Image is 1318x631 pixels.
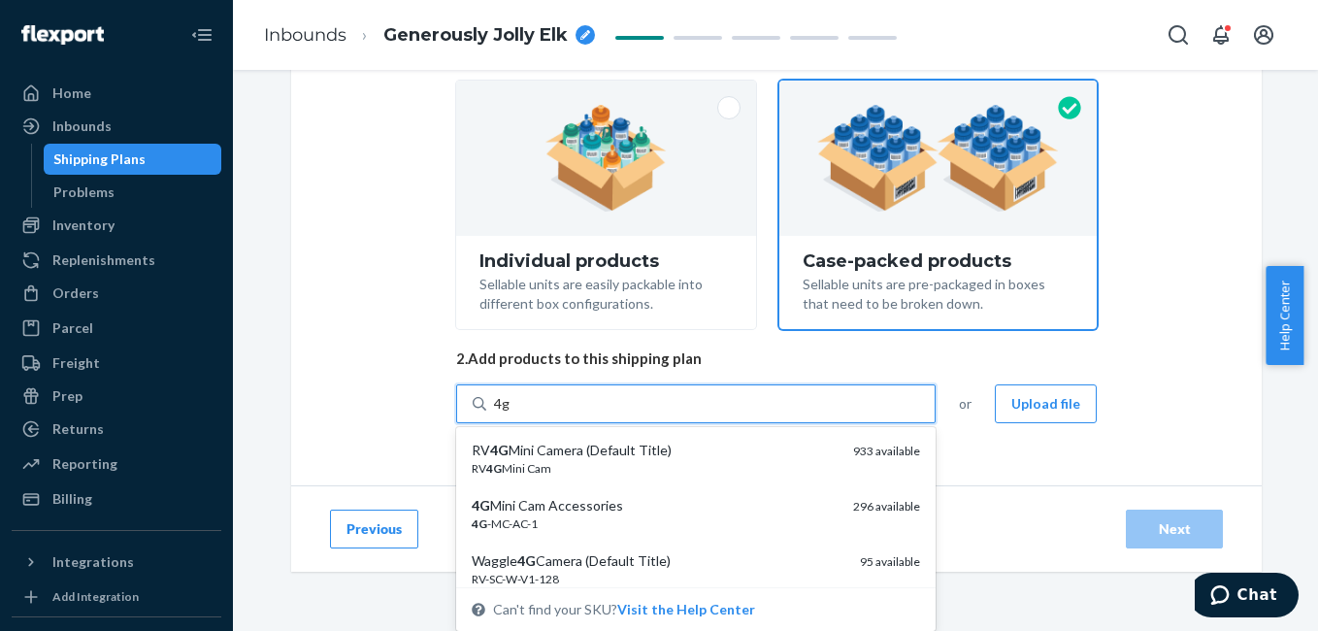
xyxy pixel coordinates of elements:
div: RV-SC-W-V1-128 [472,571,844,587]
a: Prep [12,381,221,412]
div: Billing [52,489,92,509]
a: Parcel [12,313,221,344]
em: 4G [472,516,487,531]
span: 2. Add products to this shipping plan [456,349,1097,369]
button: Previous [330,510,418,548]
input: RV4GMini Camera (Default Title)RV4GMini Cam933 available4GMini Cam Accessories4G-MC-AC-1296 avail... [494,394,511,414]
div: Inventory [52,216,115,235]
div: Waggle Camera (Default Title) [472,551,844,571]
div: Freight [52,353,100,373]
div: Problems [53,183,115,202]
div: Integrations [52,552,134,572]
em: 4G [486,461,502,476]
img: case-pack.59cecea509d18c883b923b81aeac6d0b.png [817,105,1059,212]
span: or [959,394,972,414]
button: Upload file [995,384,1097,423]
a: Replenishments [12,245,221,276]
a: Reporting [12,448,221,480]
button: Close Navigation [182,16,221,54]
em: 4G [517,552,536,569]
a: Inventory [12,210,221,241]
div: Parcel [52,318,93,338]
a: Billing [12,483,221,515]
iframe: Opens a widget where you can chat to one of our agents [1195,573,1299,621]
div: Sellable units are pre-packaged in boxes that need to be broken down. [803,271,1073,314]
span: 95 available [860,554,920,569]
img: Flexport logo [21,25,104,45]
img: individual-pack.facf35554cb0f1810c75b2bd6df2d64e.png [545,105,667,212]
div: RV Mini Camera (Default Title) [472,441,838,460]
div: RV Mini Cam [472,460,838,477]
div: Prep [52,386,82,406]
div: Case-packed products [803,251,1073,271]
button: Open notifications [1202,16,1240,54]
em: 4G [472,497,490,514]
span: 296 available [853,499,920,514]
a: Add Integration [12,585,221,609]
button: Next [1126,510,1223,548]
div: Returns [52,419,104,439]
span: Can't find your SKU? [493,600,755,619]
a: Inbounds [12,111,221,142]
span: Generously Jolly Elk [383,23,568,49]
a: Problems [44,177,222,208]
a: Orders [12,278,221,309]
em: 4G [490,442,509,458]
button: Help Center [1266,266,1303,365]
div: Inbounds [52,116,112,136]
a: Home [12,78,221,109]
button: Open Search Box [1159,16,1198,54]
div: Orders [52,283,99,303]
div: Shipping Plans [53,149,146,169]
div: Individual products [479,251,733,271]
div: Home [52,83,91,103]
div: -MC-AC-1 [472,515,838,532]
div: Sellable units are easily packable into different box configurations. [479,271,733,314]
div: Mini Cam Accessories [472,496,838,515]
a: Returns [12,414,221,445]
ol: breadcrumbs [248,7,610,64]
button: Open account menu [1244,16,1283,54]
a: Shipping Plans [44,144,222,175]
button: RV4GMini Camera (Default Title)RV4GMini Cam933 available4GMini Cam Accessories4G-MC-AC-1296 avail... [617,600,755,619]
div: Next [1142,519,1206,539]
a: Freight [12,348,221,379]
button: Integrations [12,547,221,578]
div: Replenishments [52,250,155,270]
div: Reporting [52,454,117,474]
a: Inbounds [264,24,346,46]
span: 933 available [853,444,920,458]
div: Add Integration [52,588,139,605]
